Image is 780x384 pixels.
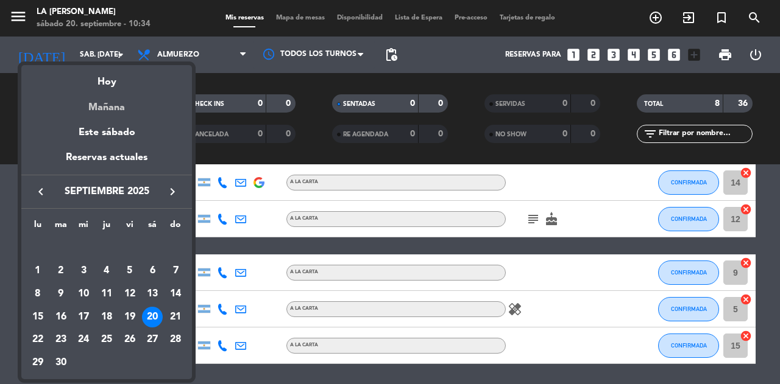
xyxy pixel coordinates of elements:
[72,305,95,329] td: 17 de septiembre de 2025
[95,305,118,329] td: 18 de septiembre de 2025
[51,260,71,281] div: 2
[118,305,141,329] td: 19 de septiembre de 2025
[95,260,118,283] td: 4 de septiembre de 2025
[27,352,48,373] div: 29
[165,260,186,281] div: 7
[72,329,95,352] td: 24 de septiembre de 2025
[96,284,117,304] div: 11
[72,260,95,283] td: 3 de septiembre de 2025
[26,329,49,352] td: 22 de septiembre de 2025
[164,282,187,305] td: 14 de septiembre de 2025
[26,305,49,329] td: 15 de septiembre de 2025
[27,330,48,351] div: 22
[118,282,141,305] td: 12 de septiembre de 2025
[26,260,49,283] td: 1 de septiembre de 2025
[26,218,49,237] th: lunes
[51,352,71,373] div: 30
[51,284,71,304] div: 9
[142,307,163,327] div: 20
[141,305,165,329] td: 20 de septiembre de 2025
[95,218,118,237] th: jueves
[49,305,73,329] td: 16 de septiembre de 2025
[142,330,163,351] div: 27
[27,307,48,327] div: 15
[165,184,180,199] i: keyboard_arrow_right
[27,260,48,281] div: 1
[142,260,163,281] div: 6
[96,330,117,351] div: 25
[30,184,52,200] button: keyboard_arrow_left
[141,218,165,237] th: sábado
[119,260,140,281] div: 5
[49,260,73,283] td: 2 de septiembre de 2025
[72,218,95,237] th: miércoles
[21,65,192,90] div: Hoy
[119,307,140,327] div: 19
[95,282,118,305] td: 11 de septiembre de 2025
[165,307,186,327] div: 21
[73,284,94,304] div: 10
[118,329,141,352] td: 26 de septiembre de 2025
[141,329,165,352] td: 27 de septiembre de 2025
[21,150,192,175] div: Reservas actuales
[52,184,161,200] span: septiembre 2025
[164,305,187,329] td: 21 de septiembre de 2025
[51,330,71,351] div: 23
[21,91,192,116] div: Mañana
[164,329,187,352] td: 28 de septiembre de 2025
[96,307,117,327] div: 18
[141,260,165,283] td: 6 de septiembre de 2025
[73,307,94,327] div: 17
[49,282,73,305] td: 9 de septiembre de 2025
[49,351,73,374] td: 30 de septiembre de 2025
[96,260,117,281] div: 4
[164,260,187,283] td: 7 de septiembre de 2025
[95,329,118,352] td: 25 de septiembre de 2025
[142,284,163,304] div: 13
[73,330,94,351] div: 24
[165,330,186,351] div: 28
[34,184,48,199] i: keyboard_arrow_left
[119,330,140,351] div: 26
[21,116,192,150] div: Este sábado
[26,351,49,374] td: 29 de septiembre de 2025
[73,260,94,281] div: 3
[27,284,48,304] div: 8
[26,282,49,305] td: 8 de septiembre de 2025
[118,260,141,283] td: 5 de septiembre de 2025
[165,284,186,304] div: 14
[51,307,71,327] div: 16
[161,184,183,200] button: keyboard_arrow_right
[72,282,95,305] td: 10 de septiembre de 2025
[119,284,140,304] div: 12
[164,218,187,237] th: domingo
[141,282,165,305] td: 13 de septiembre de 2025
[118,218,141,237] th: viernes
[26,237,187,260] td: SEP.
[49,218,73,237] th: martes
[49,329,73,352] td: 23 de septiembre de 2025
